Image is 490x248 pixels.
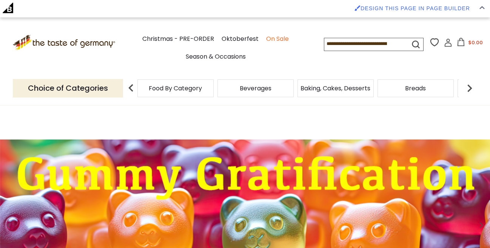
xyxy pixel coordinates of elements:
a: Baking, Cakes, Desserts [300,85,370,91]
p: Choice of Categories [13,79,123,98]
button: $0.00 [454,38,486,49]
img: Enabled brush for page builder edit. [354,5,361,11]
a: On Sale [266,34,289,44]
img: previous arrow [123,81,139,96]
a: Oktoberfest [222,34,259,44]
a: Season & Occasions [186,52,246,62]
a: Breads [405,85,426,91]
a: Enabled brush for page builder edit. Design this page in Page Builder [351,2,474,15]
a: Christmas - PRE-ORDER [142,34,214,44]
img: Close Admin Bar [479,6,485,9]
img: next arrow [462,81,477,96]
span: $0.00 [468,39,483,46]
a: Beverages [240,85,271,91]
span: Design this page in Page Builder [361,5,470,11]
a: Food By Category [149,85,202,91]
